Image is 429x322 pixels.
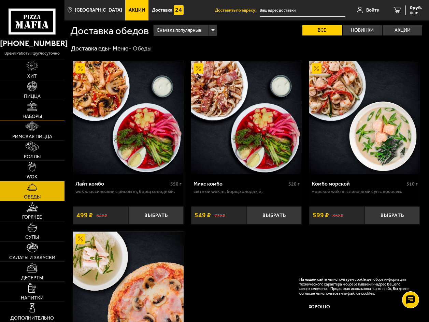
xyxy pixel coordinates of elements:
[24,195,41,200] span: Обеды
[75,234,85,244] img: Акционный
[299,277,413,296] p: На нашем сайте мы используем cookie для сбора информации технического характера и обрабатываем IP...
[246,206,302,224] button: Выбрать
[9,255,55,260] span: Салаты и закуски
[128,206,184,224] button: Выбрать
[343,25,382,35] label: Новинки
[25,235,39,240] span: Супы
[73,61,184,174] img: Лайт комбо
[113,45,131,52] a: Меню-
[21,296,44,301] span: Напитки
[10,316,54,321] span: Дополнительно
[96,212,107,218] s: 648 ₽
[309,61,420,174] img: Комбо морской
[364,206,420,224] button: Выбрать
[191,61,302,174] img: Микс комбо
[383,25,422,35] label: Акции
[194,189,300,194] p: Сытный Wok M, Борщ холодный.
[27,175,38,179] span: WOK
[191,61,302,174] a: АкционныйМикс комбо
[152,8,172,13] span: Доставка
[410,5,422,10] span: 0 руб.
[24,94,41,99] span: Пицца
[21,276,43,280] span: Десерты
[23,114,42,119] span: Наборы
[410,11,422,15] span: 0 шт.
[332,212,343,218] s: 868 ₽
[313,212,329,219] span: 599 ₽
[70,26,149,35] h1: Доставка обедов
[12,134,52,139] span: Римская пицца
[309,61,420,174] a: АкционныйКомбо морской
[194,181,287,187] div: Микс комбо
[260,4,345,17] input: Ваш адрес доставки
[195,212,211,219] span: 549 ₽
[129,8,145,13] span: Акции
[312,181,405,187] div: Комбо морской
[24,155,41,159] span: Роллы
[73,61,184,174] a: АкционныйЛайт комбо
[288,181,300,187] span: 520 г
[312,63,321,73] img: Акционный
[75,189,182,194] p: Wok классический с рисом M, Борщ холодный.
[366,8,380,13] span: Войти
[406,181,418,187] span: 510 г
[174,5,184,15] img: 15daf4d41897b9f0e9f617042186c801.svg
[75,181,169,187] div: Лайт комбо
[214,212,225,218] s: 738 ₽
[133,45,152,53] div: Обеды
[71,45,112,52] a: Доставка еды-
[194,63,203,73] img: Акционный
[215,8,260,13] span: Доставить по адресу:
[157,24,201,36] span: Сначала популярные
[75,63,85,73] img: Акционный
[170,181,182,187] span: 550 г
[302,25,342,35] label: Все
[22,215,42,220] span: Горячее
[75,8,122,13] span: [GEOGRAPHIC_DATA]
[27,74,37,79] span: Хит
[299,300,340,313] button: Хорошо
[76,212,93,219] span: 499 ₽
[312,189,418,194] p: Морской Wok M, Сливочный суп с лососем.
